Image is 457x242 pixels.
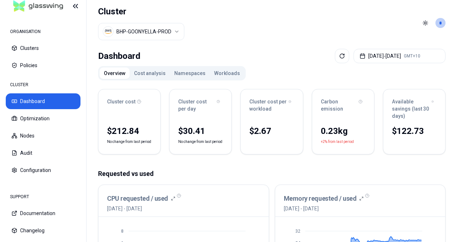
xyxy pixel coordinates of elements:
div: Available savings (last 30 days) [392,98,437,120]
div: $2.67 [249,125,294,137]
h3: CPU requested / used [107,194,168,204]
button: Cost analysis [130,68,170,79]
button: Policies [6,57,80,73]
span: [DATE] - [DATE] [284,205,364,212]
button: Namespaces [170,68,210,79]
img: aws [105,28,112,35]
span: GMT+10 [404,53,420,59]
div: SUPPORT [6,190,80,204]
button: Dashboard [6,93,80,109]
button: Documentation [6,205,80,221]
div: No change from last period [98,124,160,154]
tspan: 8 [121,229,124,234]
div: Cluster cost per day [178,98,223,112]
button: Optimization [6,111,80,126]
button: Changelog [6,223,80,238]
button: Select a value [98,23,184,40]
button: Audit [6,145,80,161]
div: No change from last period [170,124,231,154]
h1: Cluster [98,6,184,17]
div: Cluster cost per workload [249,98,294,112]
p: +2% from last period [321,138,354,145]
div: Cluster cost [107,98,152,105]
div: Dashboard [98,49,140,63]
div: BHP-GOONYELLA-PROD [116,28,171,35]
button: Overview [100,68,130,79]
div: $212.84 [107,125,152,137]
tspan: 32 [295,229,300,234]
div: $122.73 [392,125,437,137]
p: Requested vs used [98,169,446,179]
button: Configuration [6,162,80,178]
div: 0.23 kg [321,125,365,137]
button: Workloads [210,68,244,79]
div: $30.41 [178,125,223,137]
div: Carbon emission [321,98,365,112]
button: [DATE]-[DATE]GMT+10 [354,49,446,63]
button: Nodes [6,128,80,144]
div: CLUSTER [6,78,80,92]
span: [DATE] - [DATE] [107,205,175,212]
div: ORGANISATION [6,24,80,39]
h3: Memory requested / used [284,194,357,204]
button: Clusters [6,40,80,56]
